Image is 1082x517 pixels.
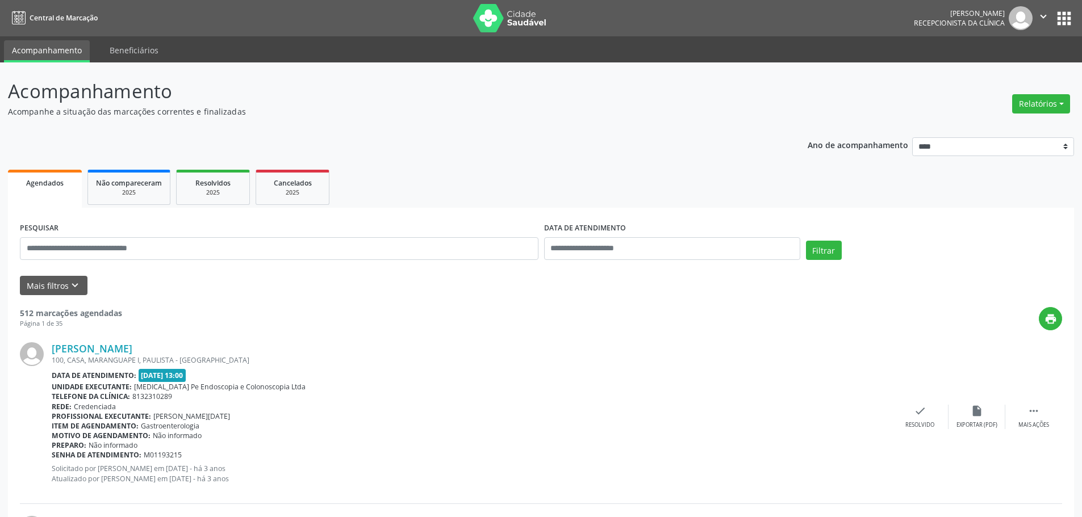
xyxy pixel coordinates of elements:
b: Telefone da clínica: [52,392,130,401]
b: Motivo de agendamento: [52,431,151,440]
b: Profissional executante: [52,411,151,421]
button: apps [1054,9,1074,28]
p: Solicitado por [PERSON_NAME] em [DATE] - há 3 anos Atualizado por [PERSON_NAME] em [DATE] - há 3 ... [52,464,892,483]
p: Acompanhamento [8,77,754,106]
span: Agendados [26,178,64,188]
div: [PERSON_NAME] [914,9,1005,18]
img: img [1009,6,1033,30]
div: Página 1 de 35 [20,319,122,329]
i: check [914,405,926,417]
b: Data de atendimento: [52,371,136,380]
button: Relatórios [1012,94,1070,114]
div: Resolvido [905,421,934,429]
div: 2025 [185,188,241,197]
strong: 512 marcações agendadas [20,308,122,318]
span: Resolvidos [195,178,231,188]
div: Mais ações [1018,421,1049,429]
span: Gastroenterologia [141,421,199,431]
a: Beneficiários [102,40,166,60]
span: Não compareceram [96,178,162,188]
span: Recepcionista da clínica [914,18,1005,28]
b: Item de agendamento: [52,421,139,431]
b: Senha de atendimento: [52,450,141,460]
span: Não informado [89,440,137,450]
i: print [1045,313,1057,325]
span: 8132310289 [132,392,172,401]
button: Filtrar [806,241,842,260]
i:  [1037,10,1050,23]
button:  [1033,6,1054,30]
span: Central de Marcação [30,13,98,23]
p: Acompanhe a situação das marcações correntes e finalizadas [8,106,754,117]
div: Exportar (PDF) [956,421,997,429]
a: [PERSON_NAME] [52,342,132,355]
button: print [1039,307,1062,330]
span: [DATE] 13:00 [139,369,186,382]
i: insert_drive_file [971,405,983,417]
span: M01193215 [144,450,182,460]
a: Central de Marcação [8,9,98,27]
i:  [1027,405,1040,417]
i: keyboard_arrow_down [69,279,81,292]
label: DATA DE ATENDIMENTO [544,220,626,237]
button: Mais filtroskeyboard_arrow_down [20,276,87,296]
div: 100, CASA, MARANGUAPE I, PAULISTA - [GEOGRAPHIC_DATA] [52,355,892,365]
div: 2025 [96,188,162,197]
span: Não informado [153,431,202,440]
b: Unidade executante: [52,382,132,392]
span: Credenciada [74,402,116,411]
p: Ano de acompanhamento [808,137,908,152]
label: PESQUISAR [20,220,59,237]
span: [MEDICAL_DATA] Pe Endoscopia e Colonoscopia Ltda [134,382,306,392]
span: [PERSON_NAME][DATE] [153,411,230,421]
div: 2025 [264,188,321,197]
a: Acompanhamento [4,40,90,62]
b: Preparo: [52,440,86,450]
span: Cancelados [274,178,312,188]
img: img [20,342,44,366]
b: Rede: [52,402,72,411]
